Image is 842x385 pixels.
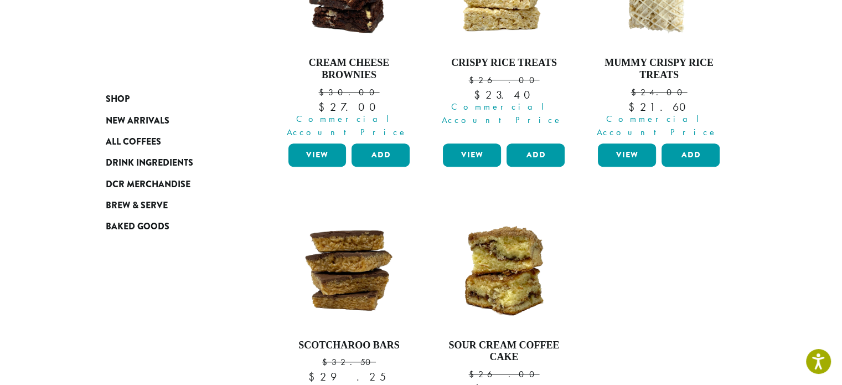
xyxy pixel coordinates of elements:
[106,195,239,216] a: Brew & Serve
[106,110,239,131] a: New Arrivals
[352,143,410,167] button: Add
[318,86,379,98] bdi: 30.00
[286,340,413,352] h4: Scotcharoo Bars
[106,199,168,213] span: Brew & Serve
[440,57,567,69] h4: Crispy Rice Treats
[595,57,722,81] h4: Mummy Crispy Rice Treats
[468,368,478,380] span: $
[631,86,687,98] bdi: 24.00
[285,203,412,331] img: Scotcharoo-Stock-Stack-White-Background.png
[106,89,239,110] a: Shop
[308,369,320,384] span: $
[286,57,413,81] h4: Cream Cheese Brownies
[106,178,190,192] span: DCR Merchandise
[106,216,239,237] a: Baked Goods
[322,356,332,368] span: $
[106,152,239,173] a: Drink Ingredients
[468,368,539,380] bdi: 26.00
[318,100,380,114] bdi: 27.00
[628,100,639,114] span: $
[443,143,501,167] a: View
[628,100,690,114] bdi: 21.60
[473,88,485,102] span: $
[318,86,328,98] span: $
[106,135,161,149] span: All Coffees
[631,86,640,98] span: $
[308,369,390,384] bdi: 29.25
[436,100,567,127] span: Commercial Account Price
[106,114,169,128] span: New Arrivals
[591,112,722,139] span: Commercial Account Price
[106,220,169,234] span: Baked Goods
[440,203,567,331] img: Sour-Cream-Coffee-Cake-stack-White-Background.png
[473,88,534,102] bdi: 23.40
[507,143,565,167] button: Add
[281,112,413,139] span: Commercial Account Price
[106,156,193,170] span: Drink Ingredients
[322,356,376,368] bdi: 32.50
[318,100,329,114] span: $
[598,143,656,167] a: View
[468,74,478,86] span: $
[440,340,567,363] h4: Sour Cream Coffee Cake
[468,74,539,86] bdi: 26.00
[106,131,239,152] a: All Coffees
[106,174,239,195] a: DCR Merchandise
[662,143,720,167] button: Add
[106,93,130,106] span: Shop
[288,143,347,167] a: View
